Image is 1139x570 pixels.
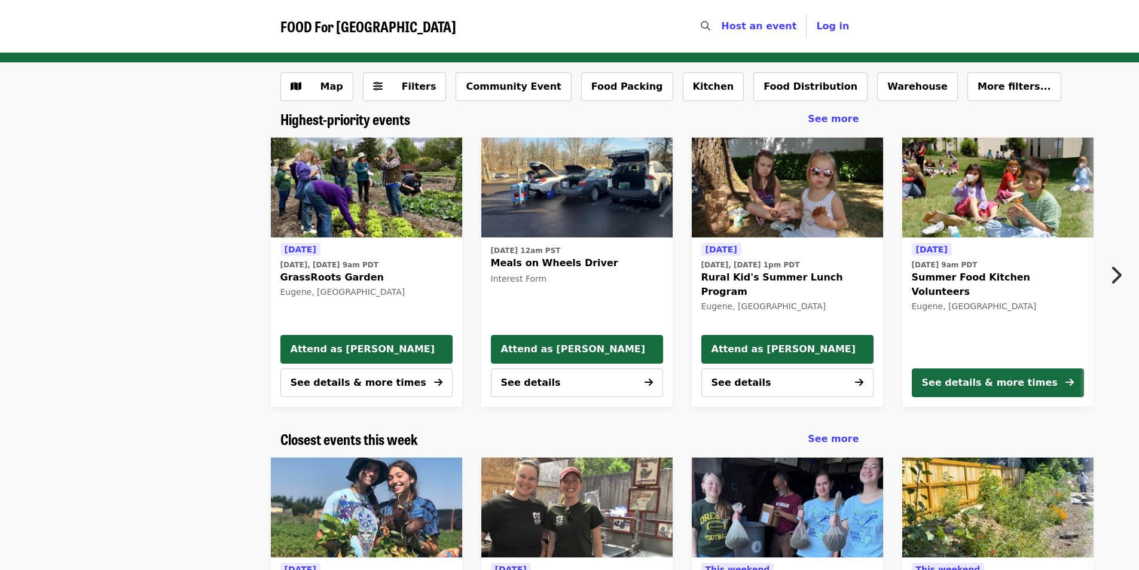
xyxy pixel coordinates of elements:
[1110,264,1122,286] i: chevron-right icon
[967,72,1061,101] button: More filters...
[280,111,410,128] a: Highest-priority events
[902,138,1094,238] img: Summer Food Kitchen Volunteers organized by FOOD For Lane County
[280,287,453,297] div: Eugene, [GEOGRAPHIC_DATA]
[912,260,978,270] time: [DATE] 9am PDT
[280,242,453,300] a: See details for "GrassRoots Garden"
[877,72,958,101] button: Warehouse
[481,458,673,558] a: GrassRoots Garden Kitchen Clean-up
[481,458,673,558] img: GrassRoots Garden Kitchen Clean-up organized by FOOD For Lane County
[1100,258,1139,292] button: Next item
[271,138,462,238] a: GrassRoots Garden
[701,368,874,397] button: See details
[280,368,453,397] button: See details & more times
[912,301,1084,312] div: Eugene, [GEOGRAPHIC_DATA]
[271,431,869,448] div: Closest events this week
[978,81,1051,92] span: More filters...
[701,335,874,364] button: Attend as [PERSON_NAME]
[902,138,1094,407] a: See details for "Summer Food Kitchen Volunteers"
[291,342,442,356] span: Attend as [PERSON_NAME]
[491,242,663,288] a: See details for "Meals on Wheels Driver"
[363,72,447,101] button: Filters (0 selected)
[692,138,883,238] a: Rural Kid's Summer Lunch Program
[855,377,863,388] i: arrow-right icon
[320,81,343,92] span: Map
[712,342,863,356] span: Attend as [PERSON_NAME]
[491,335,663,364] button: Attend as [PERSON_NAME]
[291,377,426,388] span: See details & more times
[807,14,859,38] button: Log in
[280,16,456,36] span: FOOD For [GEOGRAPHIC_DATA]
[808,433,859,444] span: See more
[373,81,383,92] i: sliders-h icon
[808,112,859,126] a: See more
[902,458,1094,558] img: Native Plant Walk at GrassRoots Garden organized by FOOD For Lane County
[701,242,874,314] a: See details for "Rural Kid's Summer Lunch Program"
[491,274,547,284] span: Interest Form
[902,458,1094,558] a: Native Plant Walk at GrassRoots Garden
[280,335,453,364] button: Attend as [PERSON_NAME]
[402,81,436,92] span: Filters
[501,342,653,356] span: Attend as [PERSON_NAME]
[808,432,859,446] a: See more
[701,260,800,270] time: [DATE], [DATE] 1pm PDT
[916,245,948,254] span: [DATE]
[816,20,849,32] span: Log in
[692,458,883,558] img: Compost Tea Under the Microscope organized by FOOD For Lane County
[291,81,301,92] i: map icon
[701,301,874,312] div: Eugene, [GEOGRAPHIC_DATA]
[1065,377,1074,388] i: arrow-right icon
[280,260,378,270] time: [DATE], [DATE] 9am PDT
[808,113,859,124] span: See more
[645,377,653,388] i: arrow-right icon
[280,270,453,285] span: GrassRoots Garden
[701,270,874,299] span: Rural Kid's Summer Lunch Program
[271,458,462,558] a: Youth Farm
[912,368,1084,397] button: See details & more times
[434,377,442,388] i: arrow-right icon
[280,431,418,448] a: Closest events this week
[491,256,663,270] span: Meals on Wheels Driver
[456,72,571,101] button: Community Event
[280,428,418,449] span: Closest events this week
[285,245,316,254] span: [DATE]
[701,20,710,32] i: search icon
[692,458,883,558] a: Compost Tea Under the Microscope
[501,377,561,388] span: See details
[581,72,673,101] button: Food Packing
[683,72,744,101] button: Kitchen
[692,138,883,238] img: Rural Kid's Summer Lunch Program organized by FOOD For Lane County
[491,368,663,397] button: See details
[280,108,410,129] span: Highest-priority events
[280,18,456,35] a: FOOD For [GEOGRAPHIC_DATA]
[712,377,771,388] span: See details
[912,270,1084,299] span: Summer Food Kitchen Volunteers
[753,72,868,101] button: Food Distribution
[481,138,673,238] a: Meals on Wheels Driver
[271,111,869,128] div: Highest-priority events
[706,245,737,254] span: [DATE]
[491,245,561,256] time: [DATE] 12am PST
[717,12,727,41] input: Search
[271,138,462,238] img: GrassRoots Garden organized by FOOD For Lane County
[922,376,1058,390] div: See details & more times
[481,138,673,238] img: Meals on Wheels Driver organized by FOOD For Lane County
[280,72,353,101] button: Show map view
[271,458,462,558] img: Youth Farm organized by FOOD For Lane County
[721,20,796,32] a: Host an event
